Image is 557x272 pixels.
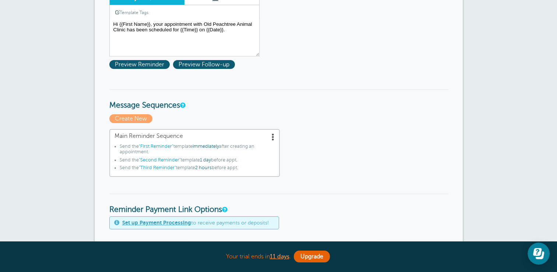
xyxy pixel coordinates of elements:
[195,165,212,170] span: 2 hours
[528,243,550,265] iframe: Resource center
[193,144,219,149] span: immediately
[109,114,152,123] span: Create New
[122,220,191,226] a: Set up Payment Processing
[173,60,235,69] span: Preview Follow-up
[139,157,181,163] span: "Second Reminder"
[114,133,275,140] span: Main Reminder Sequence
[173,61,237,68] a: Preview Follow-up
[109,20,260,56] textarea: Hi {{First Name}}, your appointment with Old Peachtree Animal Clinic has been scheduled for {{Tim...
[139,165,176,170] span: "Third Reminder"
[120,144,275,157] li: Send the template after creating an appointment.
[110,5,154,20] a: Template Tags
[120,157,275,165] li: Send the template before appt.
[270,253,289,260] a: 11 days
[109,129,280,177] a: Main Reminder Sequence Send the"First Reminder"templateimmediatelyafter creating an appointment.S...
[200,157,211,163] span: 1 day
[109,193,448,215] h3: Reminder Payment Link Options
[109,115,154,122] a: Create New
[109,89,448,110] h3: Message Sequences
[139,144,173,149] span: "First Reminder"
[120,165,275,173] li: Send the template before appt.
[180,103,184,108] a: Message Sequences allow you to setup multiple reminder schedules that can use different Message T...
[122,220,269,226] span: to receive payments or deposits!
[95,249,463,265] div: Your trial ends in .
[294,251,330,262] a: Upgrade
[109,60,170,69] span: Preview Reminder
[222,207,226,212] a: These settings apply to all templates. Automatically add a payment link to your reminders if an a...
[109,61,173,68] a: Preview Reminder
